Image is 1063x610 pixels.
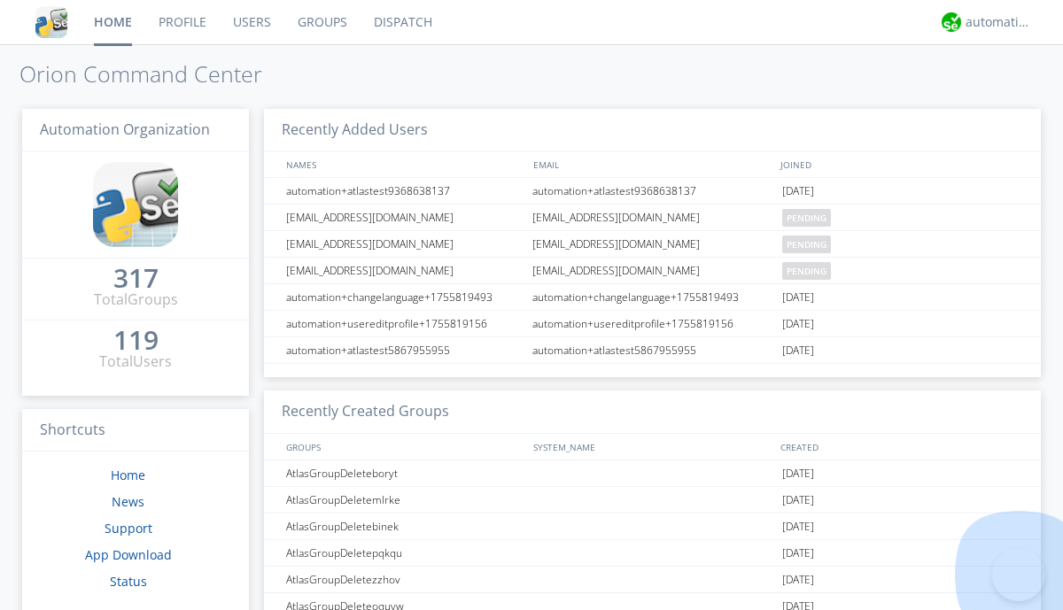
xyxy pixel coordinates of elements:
a: [EMAIL_ADDRESS][DOMAIN_NAME][EMAIL_ADDRESS][DOMAIN_NAME]pending [264,205,1041,231]
div: automation+atlastest9368638137 [528,178,778,204]
div: AtlasGroupDeletemlrke [282,487,527,513]
div: automation+changelanguage+1755819493 [528,284,778,310]
span: [DATE] [782,311,814,337]
div: [EMAIL_ADDRESS][DOMAIN_NAME] [282,231,527,257]
div: EMAIL [529,151,776,177]
span: [DATE] [782,487,814,513]
a: AtlasGroupDeletemlrke[DATE] [264,487,1041,513]
span: pending [782,262,831,280]
a: AtlasGroupDeletezzhov[DATE] [264,567,1041,593]
div: SYSTEM_NAME [529,434,776,459]
a: automation+atlastest9368638137automation+atlastest9368638137[DATE] [264,178,1041,205]
div: Total Groups [94,290,178,310]
a: Status [110,573,147,590]
div: [EMAIL_ADDRESS][DOMAIN_NAME] [528,205,778,230]
a: automation+atlastest5867955955automation+atlastest5867955955[DATE] [264,337,1041,364]
a: 317 [113,269,159,290]
div: 119 [113,331,159,349]
span: pending [782,236,831,253]
div: automation+changelanguage+1755819493 [282,284,527,310]
div: [EMAIL_ADDRESS][DOMAIN_NAME] [528,258,778,283]
a: [EMAIL_ADDRESS][DOMAIN_NAME][EMAIL_ADDRESS][DOMAIN_NAME]pending [264,231,1041,258]
img: cddb5a64eb264b2086981ab96f4c1ba7 [35,6,67,38]
div: AtlasGroupDeletebinek [282,513,527,539]
div: JOINED [776,151,1024,177]
div: [EMAIL_ADDRESS][DOMAIN_NAME] [528,231,778,257]
span: [DATE] [782,460,814,487]
div: CREATED [776,434,1024,459]
a: AtlasGroupDeletepqkqu[DATE] [264,540,1041,567]
a: AtlasGroupDeleteboryt[DATE] [264,460,1041,487]
span: [DATE] [782,284,814,311]
span: pending [782,209,831,227]
div: [EMAIL_ADDRESS][DOMAIN_NAME] [282,258,527,283]
div: AtlasGroupDeletezzhov [282,567,527,592]
a: Home [111,467,145,483]
iframe: Toggle Customer Support [992,548,1045,601]
a: News [112,493,144,510]
span: [DATE] [782,540,814,567]
a: [EMAIL_ADDRESS][DOMAIN_NAME][EMAIL_ADDRESS][DOMAIN_NAME]pending [264,258,1041,284]
h3: Recently Added Users [264,109,1041,152]
h3: Shortcuts [22,409,249,452]
a: 119 [113,331,159,351]
a: automation+usereditprofile+1755819156automation+usereditprofile+1755819156[DATE] [264,311,1041,337]
div: AtlasGroupDeletepqkqu [282,540,527,566]
span: [DATE] [782,178,814,205]
img: d2d01cd9b4174d08988066c6d424eccd [942,12,961,32]
div: AtlasGroupDeleteboryt [282,460,527,486]
h3: Recently Created Groups [264,390,1041,434]
div: automation+atlastest9368638137 [282,178,527,204]
div: 317 [113,269,159,287]
div: automation+atlastest5867955955 [282,337,527,363]
div: automation+usereditprofile+1755819156 [528,311,778,336]
a: App Download [85,546,172,563]
span: Automation Organization [40,120,210,139]
span: [DATE] [782,567,814,593]
a: automation+changelanguage+1755819493automation+changelanguage+1755819493[DATE] [264,284,1041,311]
div: GROUPS [282,434,524,459]
img: cddb5a64eb264b2086981ab96f4c1ba7 [93,162,178,247]
div: automation+atlas [966,13,1032,31]
span: [DATE] [782,337,814,364]
div: automation+atlastest5867955955 [528,337,778,363]
div: automation+usereditprofile+1755819156 [282,311,527,336]
div: NAMES [282,151,524,177]
a: AtlasGroupDeletebinek[DATE] [264,513,1041,540]
div: [EMAIL_ADDRESS][DOMAIN_NAME] [282,205,527,230]
a: Support [105,520,152,537]
div: Total Users [99,351,172,372]
span: [DATE] [782,513,814,540]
